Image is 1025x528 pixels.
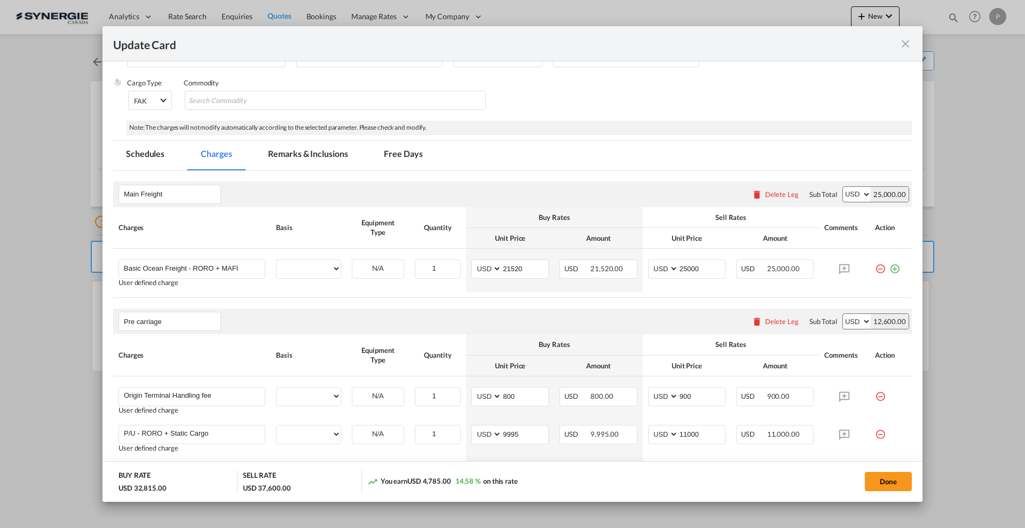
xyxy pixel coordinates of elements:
[871,187,909,202] div: 25,000.00
[243,483,291,493] div: USD 37,600.00
[899,37,912,50] md-icon: icon-close fg-AAA8AD m-0 pointer
[277,260,341,277] select: flat
[809,190,837,199] div: Sub Total
[367,476,378,487] md-icon: icon-trending-up
[119,444,265,452] div: User defined charge
[185,91,486,110] md-chips-wrap: Chips container with autocompletion. Enter the text area, type text to search, and then use the u...
[590,430,619,438] span: 9,995.00
[767,430,800,438] span: 11,000.00
[679,388,725,404] input: 900
[128,91,172,110] md-select: Select Cargo type: FAK
[188,141,245,170] md-tab-item: Charges
[871,314,909,329] div: 12,600.00
[679,260,725,276] input: 25000
[564,392,589,400] span: USD
[184,78,219,87] label: Commodity
[741,264,766,273] span: USD
[679,425,725,442] input: 11000
[590,392,613,400] span: 800.00
[643,228,731,249] th: Unit Price
[752,317,799,326] button: Delete Leg
[502,388,548,404] input: 800
[455,477,480,485] span: 14.58 %
[564,264,589,273] span: USD
[188,92,286,109] input: Search Commodity
[124,425,265,442] input: Charge Name
[407,477,451,485] span: USD 4,785.00
[276,350,341,360] div: Basis
[276,223,341,232] div: Basis
[471,340,637,349] div: Buy Rates
[352,388,404,404] div: N/A
[648,340,814,349] div: Sell Rates
[648,212,814,222] div: Sell Rates
[870,207,912,249] th: Action
[119,223,265,232] div: Charges
[752,316,762,327] md-icon: icon-delete
[765,190,799,199] div: Delete Leg
[752,189,762,200] md-icon: icon-delete
[127,78,162,87] label: Cargo Type
[119,483,167,493] div: USD 32,815.00
[765,317,799,326] div: Delete Leg
[809,317,837,326] div: Sub Total
[255,141,360,170] md-tab-item: Remarks & Inclusions
[752,190,799,199] button: Delete Leg
[124,313,220,329] input: Leg Name
[731,356,819,376] th: Amount
[352,425,404,442] div: N/A
[767,264,800,273] span: 25,000.00
[875,259,886,270] md-icon: icon-minus-circle-outline red-400-fg
[767,392,790,400] span: 900.00
[102,26,922,501] md-dialog: Update Card Pickup ...
[554,356,642,376] th: Amount
[590,264,623,273] span: 21,520.00
[819,334,869,376] th: Comments
[134,97,147,105] div: FAK
[554,228,642,249] th: Amount
[352,218,404,237] div: Equipment Type
[870,334,912,376] th: Action
[502,260,548,276] input: 21520
[466,356,554,376] th: Unit Price
[875,387,886,398] md-icon: icon-minus-circle-outline red-400-fg
[352,345,404,365] div: Equipment Type
[741,430,766,438] span: USD
[416,425,460,442] input: Quantity
[119,470,151,483] div: BUY RATE
[875,425,886,436] md-icon: icon-minus-circle-outline red-400-fg
[277,425,341,443] select: flat
[564,430,589,438] span: USD
[119,260,265,276] md-input-container: Basic Ocean Freight - RORO + MAFI
[124,186,220,202] input: Leg Name
[277,388,341,405] select: flat
[471,212,637,222] div: Buy Rates
[416,260,460,276] input: Quantity
[127,121,912,135] div: Note: The charges will not modify automatically according to the selected parameter. Please check...
[113,141,177,170] md-tab-item: Schedules
[819,207,869,249] th: Comments
[889,259,900,270] md-icon: icon-plus-circle-outline green-400-fg
[415,350,461,360] div: Quantity
[119,406,265,414] div: User defined charge
[741,392,766,400] span: USD
[119,350,265,360] div: Charges
[502,425,548,442] input: 9995
[371,141,435,170] md-tab-item: Free Days
[415,223,461,232] div: Quantity
[352,260,404,277] div: N/A
[113,37,899,50] div: Update Card
[113,141,446,170] md-pagination-wrapper: Use the left and right arrow keys to navigate between tabs
[416,388,460,404] input: Quantity
[643,356,731,376] th: Unit Price
[731,228,819,249] th: Amount
[119,279,265,287] div: User defined charge
[113,78,122,86] img: cargo.png
[865,472,912,491] button: Done
[124,260,265,276] input: Charge Name
[367,476,518,487] div: You earn on this rate
[466,228,554,249] th: Unit Price
[243,470,276,483] div: SELL RATE
[124,388,265,404] input: Charge Name
[119,388,265,404] md-input-container: Origin Terminal Handling fee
